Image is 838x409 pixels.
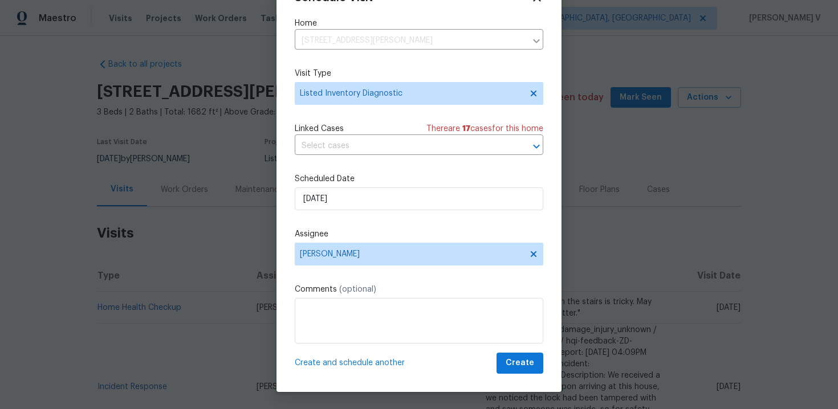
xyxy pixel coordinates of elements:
label: Comments [295,284,543,295]
span: Listed Inventory Diagnostic [300,88,522,99]
span: (optional) [339,285,376,293]
span: [PERSON_NAME] [300,250,523,259]
label: Assignee [295,228,543,240]
input: Enter in an address [295,32,526,50]
span: Linked Cases [295,123,344,134]
button: Open [528,138,544,154]
label: Visit Type [295,68,543,79]
input: Select cases [295,137,511,155]
label: Scheduled Date [295,173,543,185]
span: Create and schedule another [295,357,405,369]
span: 17 [462,125,470,133]
button: Create [497,353,543,374]
span: There are case s for this home [426,123,543,134]
label: Home [295,18,543,29]
input: M/D/YYYY [295,187,543,210]
span: Create [506,356,534,370]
